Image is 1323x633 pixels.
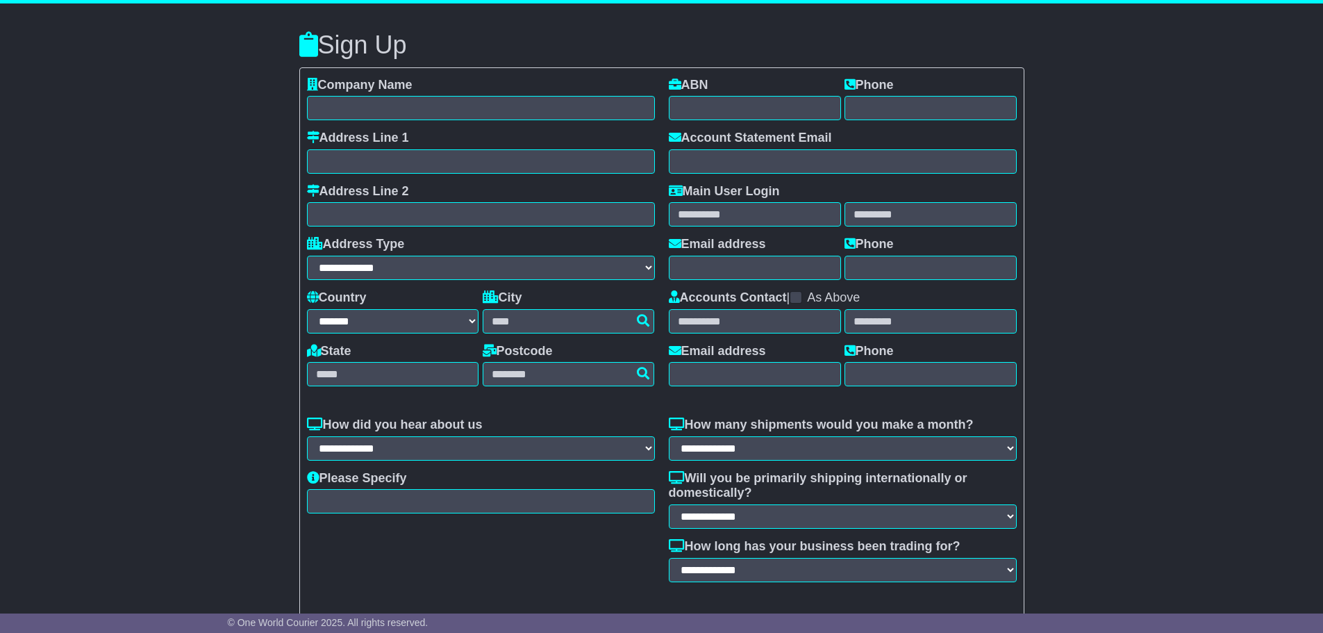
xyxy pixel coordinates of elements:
[669,290,787,306] label: Accounts Contact
[307,131,409,146] label: Address Line 1
[844,344,894,359] label: Phone
[228,617,428,628] span: © One World Courier 2025. All rights reserved.
[483,344,553,359] label: Postcode
[669,471,1017,501] label: Will you be primarily shipping internationally or domestically?
[299,31,1024,59] h3: Sign Up
[669,78,708,93] label: ABN
[307,78,413,93] label: Company Name
[669,539,960,554] label: How long has your business been trading for?
[307,237,405,252] label: Address Type
[669,184,780,199] label: Main User Login
[307,290,367,306] label: Country
[807,290,860,306] label: As Above
[669,131,832,146] label: Account Statement Email
[307,344,351,359] label: State
[669,237,766,252] label: Email address
[669,418,974,433] label: How many shipments would you make a month?
[844,237,894,252] label: Phone
[483,290,522,306] label: City
[669,290,1017,309] div: |
[307,184,409,199] label: Address Line 2
[844,78,894,93] label: Phone
[307,418,483,433] label: How did you hear about us
[669,344,766,359] label: Email address
[307,471,407,486] label: Please Specify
